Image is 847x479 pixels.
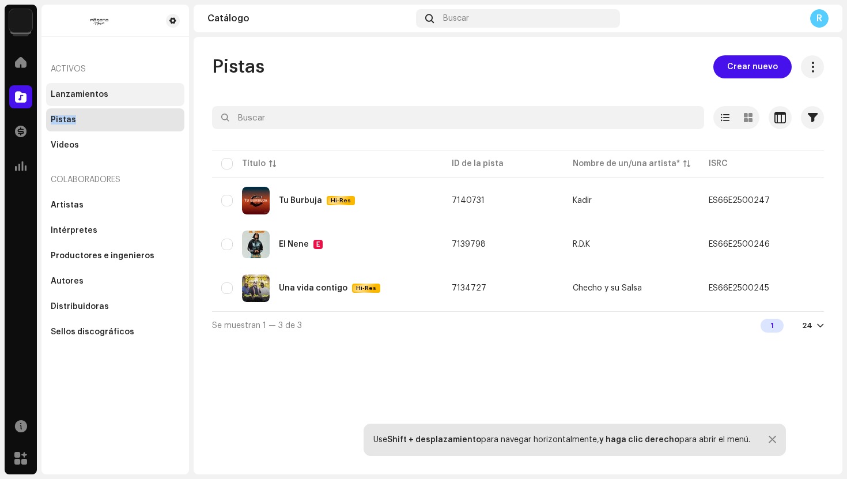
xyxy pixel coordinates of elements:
div: El Nene [279,240,309,248]
re-m-nav-item: Lanzamientos [46,83,184,106]
strong: y haga clic derecho [599,436,679,444]
input: Buscar [212,106,704,129]
div: Pistas [51,115,76,125]
span: Hi-Res [328,197,354,205]
re-m-nav-item: Sellos discográficos [46,320,184,344]
re-m-nav-item: Productores e ingenieros [46,244,184,267]
span: 7134727 [452,284,486,292]
div: R.D.K [573,240,590,248]
div: Checho y su Salsa [573,284,642,292]
div: ES66E2500246 [709,240,770,248]
img: 1267cd42-daf1-46b1-b603-198819b646e3 [242,274,270,302]
re-m-nav-item: Artistas [46,194,184,217]
strong: Shift + desplazamiento [387,436,481,444]
div: ES66E2500245 [709,284,769,292]
button: Crear nuevo [713,55,792,78]
div: Título [242,158,266,169]
span: Crear nuevo [727,55,778,78]
img: 594a6a2b-402e-48c3-9023-4c54ecc2b95b [9,9,32,32]
span: 7139798 [452,240,486,248]
div: Tu Burbuja [279,197,322,205]
div: Nombre de un/una artista* [573,158,680,169]
div: Lanzamientos [51,90,108,99]
span: Pistas [212,55,264,78]
img: 36306627-a5a0-472f-a371-126921b1d8ec [242,187,270,214]
div: R [810,9,829,28]
div: Use para navegar horizontalmente, para abrir el menú. [373,435,750,444]
div: Sellos discográficos [51,327,134,337]
re-m-nav-item: Videos [46,134,184,157]
div: Artistas [51,201,84,210]
div: Autores [51,277,84,286]
img: c204c35a-dd83-4a13-b80b-3a92c0e4f5d4 [51,14,148,28]
span: Se muestran 1 — 3 de 3 [212,322,302,330]
re-a-nav-header: Activos [46,55,184,83]
div: Kadir [573,197,592,205]
span: Buscar [443,14,469,23]
div: Distribuidoras [51,302,109,311]
span: R.D.K [573,240,690,248]
re-a-nav-header: Colaboradores [46,166,184,194]
div: Productores e ingenieros [51,251,154,261]
div: ES66E2500247 [709,197,770,205]
div: 24 [802,321,812,330]
re-m-nav-item: Distribuidoras [46,295,184,318]
div: Catálogo [207,14,411,23]
div: E [313,240,323,249]
div: Videos [51,141,79,150]
img: 6fb0a0f7-6654-4522-999e-b9007e2f4993 [242,231,270,258]
re-m-nav-item: Intérpretes [46,219,184,242]
re-m-nav-item: Pistas [46,108,184,131]
div: Una vida contigo [279,284,347,292]
re-m-nav-item: Autores [46,270,184,293]
span: Kadir [573,197,690,205]
span: 7140731 [452,197,485,205]
span: Checho y su Salsa [573,284,690,292]
div: Intérpretes [51,226,97,235]
div: 1 [761,319,784,333]
span: Hi-Res [353,284,379,292]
